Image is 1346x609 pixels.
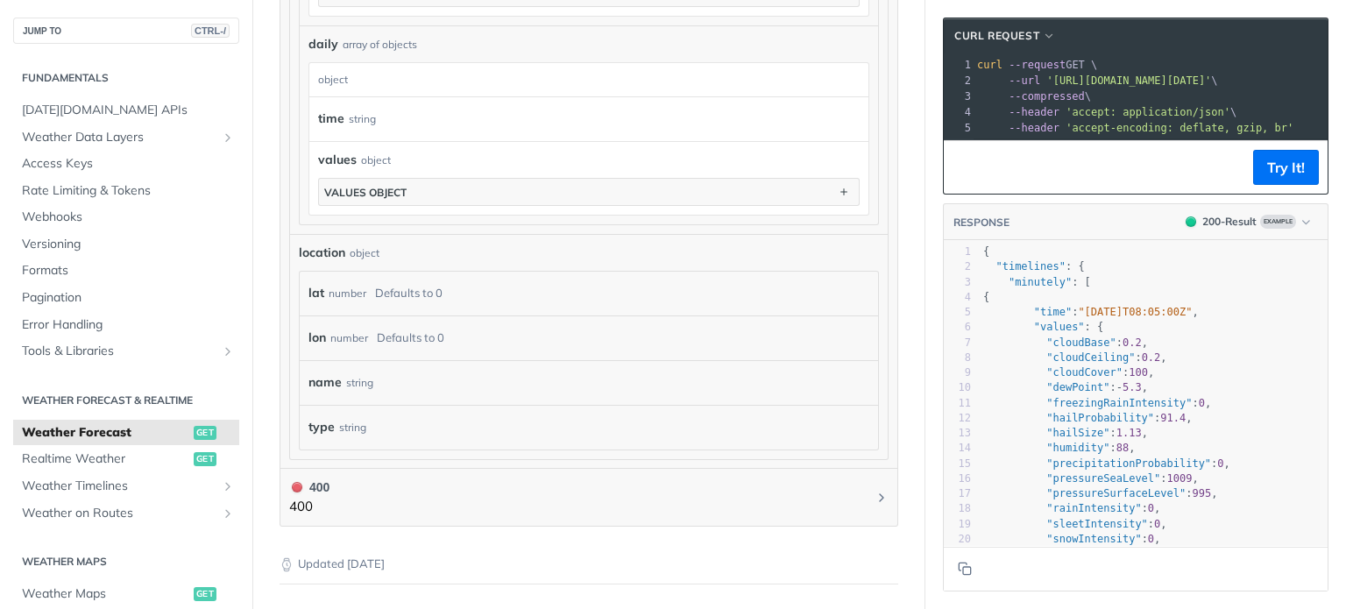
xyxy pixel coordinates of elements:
[1009,122,1059,134] span: --header
[977,59,1002,71] span: curl
[1066,106,1230,118] span: 'accept: application/json'
[983,397,1211,409] span: : ,
[308,414,335,440] label: type
[22,289,235,307] span: Pagination
[13,204,239,230] a: Webhooks
[944,441,971,456] div: 14
[22,505,216,522] span: Weather on Routes
[1009,90,1085,103] span: --compressed
[22,316,235,334] span: Error Handling
[983,381,1148,393] span: : ,
[944,471,971,486] div: 16
[944,320,971,335] div: 6
[191,24,230,38] span: CTRL-/
[22,129,216,146] span: Weather Data Layers
[13,473,239,499] a: Weather TimelinesShow subpages for Weather Timelines
[944,259,971,274] div: 2
[1046,442,1109,454] span: "humidity"
[22,343,216,360] span: Tools & Libraries
[1116,442,1129,454] span: 88
[292,482,302,492] span: 400
[1046,533,1141,545] span: "snowIntensity"
[22,209,235,226] span: Webhooks
[330,325,368,351] div: number
[944,290,971,305] div: 4
[944,517,971,532] div: 19
[22,450,189,468] span: Realtime Weather
[944,57,974,73] div: 1
[329,280,366,306] div: number
[944,120,974,136] div: 5
[1186,216,1196,227] span: 200
[194,452,216,466] span: get
[13,285,239,311] a: Pagination
[13,70,239,86] h2: Fundamentals
[289,478,889,517] button: 400 400400
[944,73,974,89] div: 2
[319,179,859,205] button: values object
[1192,487,1211,499] span: 995
[948,27,1062,45] button: cURL Request
[983,366,1154,379] span: : ,
[983,518,1167,530] span: : ,
[1046,502,1141,514] span: "rainIntensity"
[13,258,239,284] a: Formats
[13,446,239,472] a: Realtime Weatherget
[983,533,1160,545] span: : ,
[194,587,216,601] span: get
[221,344,235,358] button: Show subpages for Tools & Libraries
[1009,106,1059,118] span: --header
[944,351,971,365] div: 8
[1116,427,1142,439] span: 1.13
[1046,472,1160,485] span: "pressureSeaLevel"
[1123,381,1142,393] span: 5.3
[1202,214,1257,230] div: 200 - Result
[983,291,989,303] span: {
[1167,472,1193,485] span: 1009
[1046,381,1109,393] span: "dewPoint"
[22,262,235,280] span: Formats
[1046,397,1192,409] span: "freezingRainIntensity"
[339,414,366,440] div: string
[944,380,971,395] div: 10
[1046,366,1123,379] span: "cloudCover"
[22,478,216,495] span: Weather Timelines
[977,90,1091,103] span: \
[1066,122,1293,134] span: 'accept-encoding: deflate, gzip, br'
[944,457,971,471] div: 15
[944,501,971,516] div: 18
[1046,457,1211,470] span: "precipitationProbability"
[1129,366,1148,379] span: 100
[1116,381,1123,393] span: -
[983,412,1193,424] span: : ,
[221,479,235,493] button: Show subpages for Weather Timelines
[1154,518,1160,530] span: 0
[221,506,235,520] button: Show subpages for Weather on Routes
[983,487,1217,499] span: : ,
[1046,336,1116,349] span: "cloudBase"
[1046,412,1154,424] span: "hailProbability"
[324,186,407,199] div: values object
[280,556,898,573] p: Updated [DATE]
[944,411,971,426] div: 12
[13,554,239,570] h2: Weather Maps
[983,260,1085,273] span: : {
[1148,502,1154,514] span: 0
[1046,518,1148,530] span: "sleetIntensity"
[944,486,971,501] div: 17
[983,321,1103,333] span: : {
[22,585,189,603] span: Weather Maps
[13,312,239,338] a: Error Handling
[977,74,1218,87] span: \
[995,260,1065,273] span: "timelines"
[1034,321,1085,333] span: "values"
[944,365,971,380] div: 9
[22,182,235,200] span: Rate Limiting & Tokens
[875,491,889,505] svg: Chevron
[983,276,1091,288] span: : [
[1046,427,1109,439] span: "hailSize"
[318,151,357,169] span: values
[349,106,376,131] div: string
[953,214,1010,231] button: RESPONSE
[289,478,329,497] div: 400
